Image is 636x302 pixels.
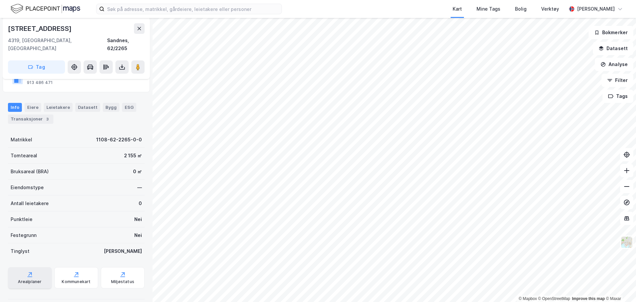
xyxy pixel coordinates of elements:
div: Kommunekart [62,279,91,284]
div: Sandnes, 62/2265 [107,37,145,52]
div: Datasett [75,103,100,112]
div: Leietakere [44,103,73,112]
div: 4319, [GEOGRAPHIC_DATA], [GEOGRAPHIC_DATA] [8,37,107,52]
div: 0 [139,199,142,207]
div: 913 486 471 [27,80,53,85]
div: [STREET_ADDRESS] [8,23,73,34]
div: Eiendomstype [11,184,44,191]
div: ESG [122,103,136,112]
div: Mine Tags [477,5,500,13]
button: Tags [603,90,633,103]
img: Z [620,236,633,249]
button: Datasett [593,42,633,55]
div: Kart [453,5,462,13]
div: Transaksjoner [8,114,53,124]
div: 3 [44,116,51,122]
div: 2 155 ㎡ [124,152,142,160]
div: Tinglyst [11,247,30,255]
div: 0 ㎡ [133,168,142,176]
div: [PERSON_NAME] [577,5,615,13]
div: Bruksareal (BRA) [11,168,49,176]
div: Punktleie [11,215,32,223]
div: Verktøy [541,5,559,13]
div: Kontrollprogram for chat [603,270,636,302]
div: Nei [134,215,142,223]
div: Festegrunn [11,231,36,239]
div: Antall leietakere [11,199,49,207]
button: Bokmerker [589,26,633,39]
input: Søk på adresse, matrikkel, gårdeiere, leietakere eller personer [104,4,282,14]
a: OpenStreetMap [538,296,570,301]
div: [PERSON_NAME] [104,247,142,255]
iframe: Chat Widget [603,270,636,302]
div: Arealplaner [18,279,41,284]
div: Nei [134,231,142,239]
button: Tag [8,60,65,74]
a: Improve this map [572,296,605,301]
div: Info [8,103,22,112]
div: Bolig [515,5,527,13]
div: Matrikkel [11,136,32,144]
div: Tomteareal [11,152,37,160]
div: 1108-62-2265-0-0 [96,136,142,144]
img: logo.f888ab2527a4732fd821a326f86c7f29.svg [11,3,80,15]
a: Mapbox [519,296,537,301]
div: Eiere [25,103,41,112]
button: Filter [602,74,633,87]
button: Analyse [595,58,633,71]
div: Bygg [103,103,119,112]
div: — [137,184,142,191]
div: Miljøstatus [111,279,134,284]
